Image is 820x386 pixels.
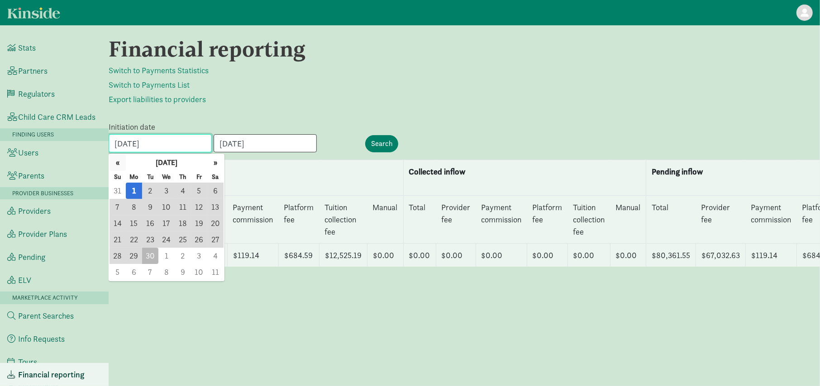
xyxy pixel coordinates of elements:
[126,248,142,264] span: 29
[110,215,126,231] span: 14
[567,244,610,267] td: $0.00
[126,264,142,280] span: 6
[279,196,319,244] td: Platform fee
[403,160,646,196] th: Collected inflow
[175,199,191,215] span: 11
[207,199,224,215] span: 13
[126,199,142,215] span: 8
[436,244,476,267] td: $0.00
[109,65,209,75] a: Switch to Payments Statistics
[436,196,476,244] td: Provider fee
[18,67,48,75] span: Partners
[158,248,175,264] span: 1
[207,172,224,183] span: Sa
[18,335,65,343] span: Info Requests
[403,196,436,244] td: Total
[110,183,126,199] span: 31
[158,264,175,280] span: 8
[476,196,527,244] td: Payment commission
[527,244,567,267] td: $0.00
[610,244,646,267] td: $0.00
[207,155,224,171] button: »
[126,231,142,248] span: 22
[746,244,797,267] td: $119.14
[646,244,696,267] td: $80,361.55
[207,248,224,264] span: 4
[207,183,224,199] span: 6
[110,248,126,264] span: 28
[126,183,142,199] span: 1
[18,207,51,215] span: Providers
[142,215,158,231] span: 16
[109,80,190,90] a: Switch to Payments List
[191,172,207,183] span: Fr
[191,231,207,248] span: 26
[109,94,206,104] a: Export liabilities to providers
[476,244,527,267] td: $0.00
[696,196,746,244] td: Provider fee
[228,196,279,244] td: Payment commission
[128,160,404,196] th: Total inflow
[110,172,126,183] span: Su
[158,215,175,231] span: 17
[191,248,207,264] span: 3
[175,183,191,199] span: 4
[109,122,155,132] label: Initiation date
[319,244,367,267] td: $12,525.19
[126,172,142,183] span: Mo
[142,231,158,248] span: 23
[175,264,191,280] span: 9
[191,199,207,215] span: 12
[175,215,191,231] span: 18
[527,196,567,244] td: Platform fee
[110,155,126,171] button: «
[696,244,746,267] td: $67,032.63
[158,183,175,199] span: 3
[207,264,224,280] span: 11
[403,244,436,267] td: $0.00
[191,183,207,199] span: 5
[175,231,191,248] span: 25
[142,172,158,183] span: Tu
[142,183,158,199] span: 2
[207,215,224,231] span: 20
[18,149,38,157] span: Users
[126,215,142,231] span: 15
[12,189,73,197] span: Provider Businesses
[191,215,207,231] span: 19
[142,248,158,264] span: 30
[12,294,78,301] span: Marketplace Activity
[319,196,367,244] td: Tuition collection fee
[207,231,224,248] span: 27
[775,343,820,386] iframe: Chat Widget
[109,36,679,61] h2: Financial reporting
[158,231,175,248] span: 24
[191,264,207,280] span: 10
[279,244,319,267] td: $684.59
[228,244,279,267] td: $119.14
[18,230,67,238] span: Provider Plans
[367,244,404,267] td: $0.00
[365,135,398,152] input: Search
[18,371,84,379] span: Financial reporting
[18,44,36,52] span: Stats
[110,231,126,248] span: 21
[18,358,37,366] span: Tours
[18,90,55,98] span: Regulators
[142,199,158,215] span: 9
[18,253,45,261] span: Pending
[126,155,207,171] button: [DATE]
[18,312,74,320] span: Parent Searches
[18,113,95,121] span: Child Care CRM Leads
[175,172,191,183] span: Th
[12,131,54,138] span: Finding Users
[567,196,610,244] td: Tuition collection fee
[746,196,797,244] td: Payment commission
[18,172,44,180] span: Parents
[18,276,31,284] span: ELV
[367,196,404,244] td: Manual
[646,196,696,244] td: Total
[142,264,158,280] span: 7
[175,248,191,264] span: 2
